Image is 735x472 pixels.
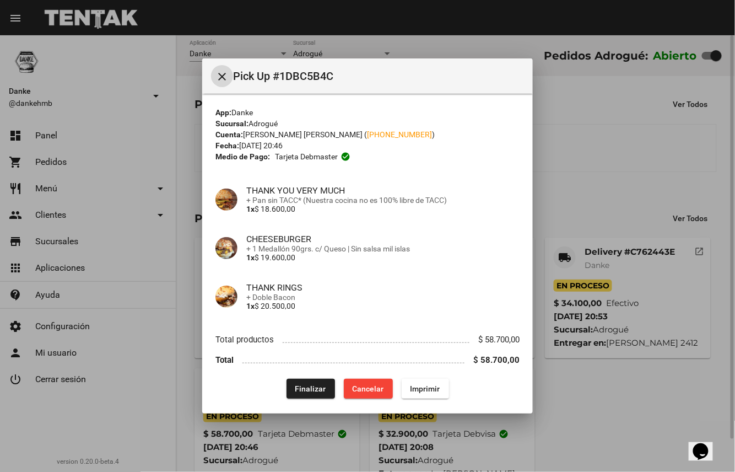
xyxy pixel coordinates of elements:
div: Danke [215,107,520,118]
li: Total productos $ 58.700,00 [215,330,520,350]
h4: THANK YOU VERY MUCH [246,185,520,196]
strong: Medio de Pago: [215,151,270,162]
button: Imprimir [402,379,449,399]
a: [PHONE_NUMBER] [367,130,432,139]
span: Tarjeta debmaster [275,151,338,162]
span: + Pan sin TACC* (Nuestra cocina no es 100% libre de TACC) [246,196,520,205]
span: Cancelar [353,384,384,393]
h4: THANK RINGS [246,282,520,293]
button: Cancelar [344,379,393,399]
button: Cerrar [211,65,233,87]
span: Pick Up #1DBC5B4C [233,67,524,85]
div: [DATE] 20:46 [215,140,520,151]
strong: App: [215,108,231,117]
span: Imprimir [410,384,440,393]
p: $ 19.600,00 [246,253,520,262]
iframe: chat widget [689,428,724,461]
img: eb7e7812-101c-4ce3-b4d5-6061c3a10de0.png [215,237,237,259]
b: 1x [246,302,255,310]
span: + Doble Bacon [246,293,520,302]
button: Finalizar [287,379,335,399]
strong: Sucursal: [215,119,248,128]
strong: Fecha: [215,141,239,150]
span: Finalizar [295,384,326,393]
li: Total $ 58.700,00 [215,350,520,371]
b: 1x [246,253,255,262]
div: [PERSON_NAME] [PERSON_NAME] ( ) [215,129,520,140]
img: 1d3925b4-3dc7-452b-aa71-7cd7831306f0.png [215,286,237,308]
p: $ 18.600,00 [246,205,520,213]
h4: CHEESEBURGER [246,234,520,244]
mat-icon: Cerrar [215,70,229,83]
span: + 1 Medallón 90grs. c/ Queso | Sin salsa mil islas [246,244,520,253]
b: 1x [246,205,255,213]
div: Adrogué [215,118,520,129]
mat-icon: check_circle [341,152,350,162]
img: 60f4cbaf-b0e4-4933-a206-3fb71a262f74.png [215,189,237,211]
strong: Cuenta: [215,130,243,139]
p: $ 20.500,00 [246,302,520,310]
